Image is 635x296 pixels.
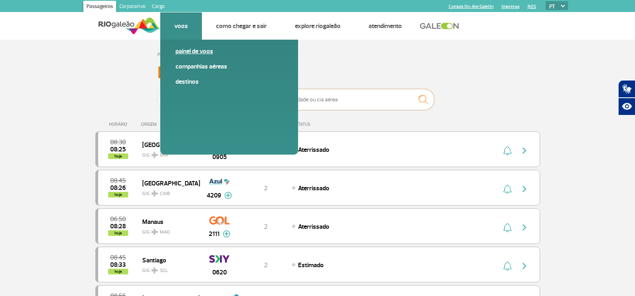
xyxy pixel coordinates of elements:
span: [GEOGRAPHIC_DATA] [142,178,194,188]
span: Manaus [142,216,194,227]
button: Abrir tradutor de língua de sinais. [618,80,635,98]
span: MIA [160,152,168,159]
span: GIG [142,224,194,236]
img: destiny_airplane.svg [151,229,158,235]
span: GIG [142,263,194,274]
img: sino-painel-voo.svg [503,146,512,155]
span: Santiago [142,255,194,265]
span: 2 [264,261,268,269]
img: mais-info-painel-voo.svg [223,230,230,238]
h3: Painel de Voos [157,63,478,83]
a: Destinos [175,77,283,86]
div: ORIGEM [141,122,200,127]
div: STATUS [292,122,357,127]
span: Estimado [298,261,324,269]
img: seta-direita-painel-voo.svg [520,146,529,155]
div: Plugin de acessibilidade da Hand Talk. [618,80,635,115]
span: 2025-10-01 08:45:00 [110,255,126,260]
span: 2 [264,184,268,192]
span: 2111 [209,229,220,239]
a: Voos [174,22,188,30]
img: destiny_airplane.svg [151,267,158,274]
a: Companhias Aéreas [175,62,283,71]
img: destiny_airplane.svg [151,152,158,158]
span: CWB [160,190,170,197]
img: seta-direita-painel-voo.svg [520,223,529,232]
span: Aterrissado [298,223,329,231]
a: Imprensa [502,4,520,9]
a: Passageiros [83,1,116,14]
a: Como chegar e sair [216,22,267,30]
img: sino-painel-voo.svg [503,184,512,194]
a: Cargo [149,1,168,14]
img: sino-painel-voo.svg [503,223,512,232]
span: hoje [108,192,128,197]
span: Aterrissado [298,184,329,192]
a: RQS [528,4,536,9]
span: GIG [142,186,194,197]
span: hoje [108,269,128,274]
span: Aterrissado [298,146,329,154]
span: 0620 [212,268,227,277]
span: hoje [108,153,128,159]
span: 2025-10-01 08:33:00 [110,262,126,268]
img: seta-direita-painel-voo.svg [520,184,529,194]
img: destiny_airplane.svg [151,190,158,197]
span: [GEOGRAPHIC_DATA] [142,139,194,150]
span: 2025-10-01 06:50:00 [110,216,126,222]
img: seta-direita-painel-voo.svg [520,261,529,271]
span: 2025-10-01 08:30:00 [110,139,126,145]
a: Atendimento [369,22,402,30]
input: Voo, cidade ou cia aérea [274,89,434,110]
a: Compra On-line GaleOn [449,4,494,9]
span: 0905 [212,152,227,162]
span: GIG [142,147,194,159]
span: 4209 [207,191,221,200]
span: SCL [160,267,168,274]
span: 2025-10-01 08:25:56 [110,147,126,152]
span: MAO [160,229,170,236]
span: 2 [264,223,268,231]
div: HORÁRIO [98,122,141,127]
span: 2025-10-01 08:26:00 [110,185,126,191]
a: Explore RIOgaleão [295,22,341,30]
img: sino-painel-voo.svg [503,261,512,271]
a: Painel de voos [175,47,283,56]
button: Abrir recursos assistivos. [618,98,635,115]
img: mais-info-painel-voo.svg [224,192,232,199]
span: 2025-10-01 08:28:36 [110,224,126,229]
a: Página Inicial [157,52,182,58]
a: Corporativo [116,1,149,14]
span: hoje [108,230,128,236]
span: 2025-10-01 08:45:00 [110,178,126,183]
